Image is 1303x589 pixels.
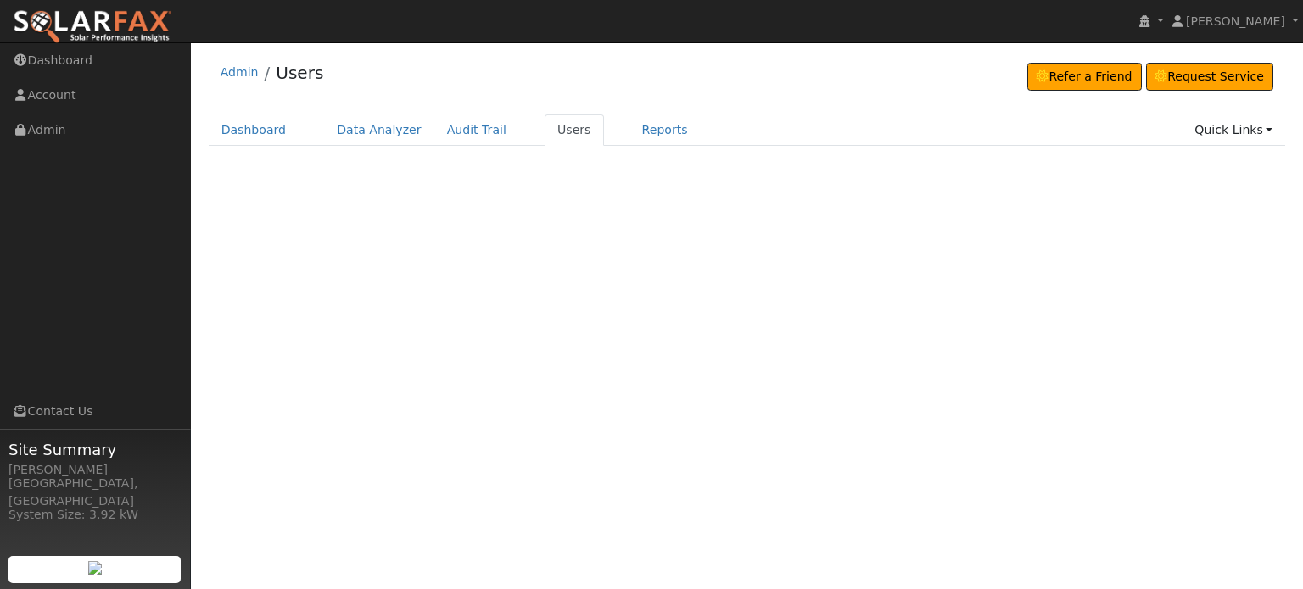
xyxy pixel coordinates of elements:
div: System Size: 3.92 kW [8,506,182,524]
span: Site Summary [8,438,182,461]
img: SolarFax [13,9,172,45]
a: Reports [629,114,701,146]
a: Admin [221,65,259,79]
a: Audit Trail [434,114,519,146]
a: Refer a Friend [1027,63,1142,92]
a: Users [276,63,323,83]
div: [GEOGRAPHIC_DATA], [GEOGRAPHIC_DATA] [8,475,182,510]
div: [PERSON_NAME] [8,461,182,479]
a: Request Service [1146,63,1274,92]
span: [PERSON_NAME] [1186,14,1285,28]
img: retrieve [88,561,102,575]
a: Quick Links [1182,114,1285,146]
a: Users [545,114,604,146]
a: Dashboard [209,114,299,146]
a: Data Analyzer [324,114,434,146]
